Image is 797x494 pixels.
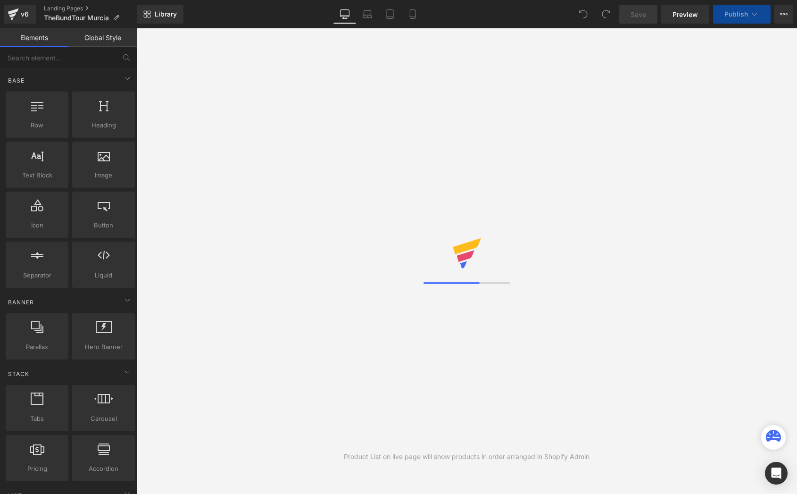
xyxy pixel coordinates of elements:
span: Heading [75,120,132,130]
a: v6 [4,5,36,24]
div: Open Intercom Messenger [765,462,788,485]
span: Image [75,170,132,180]
a: Global Style [68,28,137,47]
button: Redo [597,5,615,24]
a: Laptop [356,5,379,24]
span: Library [155,10,177,18]
a: Tablet [379,5,401,24]
span: Save [631,9,646,19]
div: Product List on live page will show products in order arranged in Shopify Admin [344,452,589,462]
a: Preview [661,5,709,24]
span: Pricing [8,464,66,474]
span: Banner [7,298,35,307]
span: Icon [8,220,66,230]
span: Separator [8,270,66,280]
a: Landing Pages [44,5,137,12]
span: Liquid [75,270,132,280]
span: Preview [672,9,698,19]
button: More [774,5,793,24]
span: TheBundTour Murcia [44,14,109,22]
a: Mobile [401,5,424,24]
a: Desktop [333,5,356,24]
span: Base [7,76,25,85]
span: Text Block [8,170,66,180]
div: v6 [19,8,31,20]
span: Stack [7,369,30,378]
span: Button [75,220,132,230]
span: Accordion [75,464,132,474]
span: Hero Banner [75,342,132,352]
button: Publish [713,5,771,24]
button: Undo [574,5,593,24]
span: Tabs [8,414,66,424]
span: Carousel [75,414,132,424]
a: New Library [137,5,183,24]
span: Publish [724,10,748,18]
span: Row [8,120,66,130]
span: Parallax [8,342,66,352]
